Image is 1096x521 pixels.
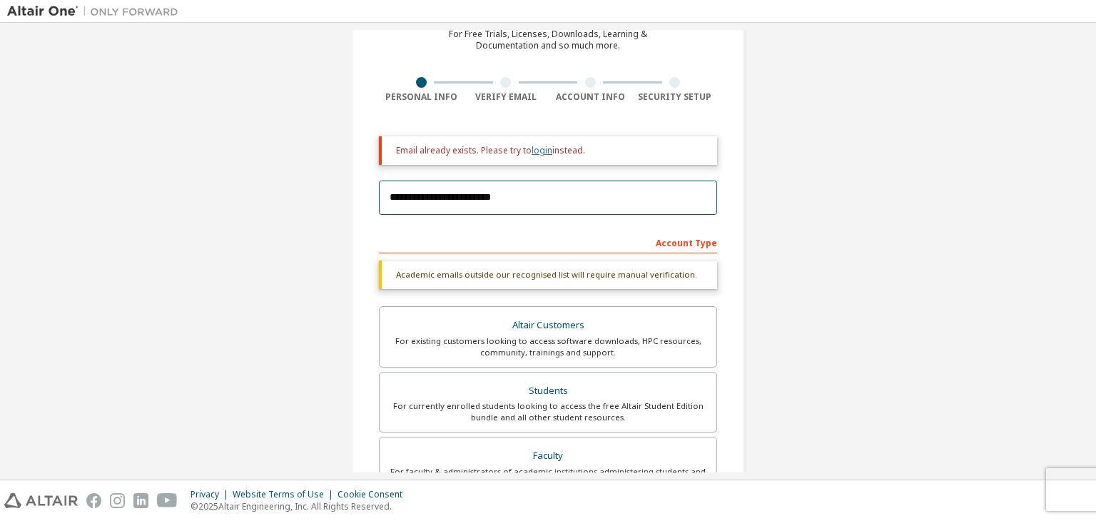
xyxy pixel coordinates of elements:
[388,315,708,335] div: Altair Customers
[233,489,338,500] div: Website Terms of Use
[7,4,186,19] img: Altair One
[191,500,411,512] p: © 2025 Altair Engineering, Inc. All Rights Reserved.
[532,144,552,156] a: login
[388,400,708,423] div: For currently enrolled students looking to access the free Altair Student Edition bundle and all ...
[157,493,178,508] img: youtube.svg
[464,91,549,103] div: Verify Email
[191,489,233,500] div: Privacy
[388,446,708,466] div: Faculty
[388,335,708,358] div: For existing customers looking to access software downloads, HPC resources, community, trainings ...
[110,493,125,508] img: instagram.svg
[548,91,633,103] div: Account Info
[379,260,717,289] div: Academic emails outside our recognised list will require manual verification.
[379,91,464,103] div: Personal Info
[4,493,78,508] img: altair_logo.svg
[379,231,717,253] div: Account Type
[133,493,148,508] img: linkedin.svg
[388,381,708,401] div: Students
[449,29,647,51] div: For Free Trials, Licenses, Downloads, Learning & Documentation and so much more.
[338,489,411,500] div: Cookie Consent
[388,466,708,489] div: For faculty & administrators of academic institutions administering students and accessing softwa...
[396,145,706,156] div: Email already exists. Please try to instead.
[633,91,718,103] div: Security Setup
[86,493,101,508] img: facebook.svg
